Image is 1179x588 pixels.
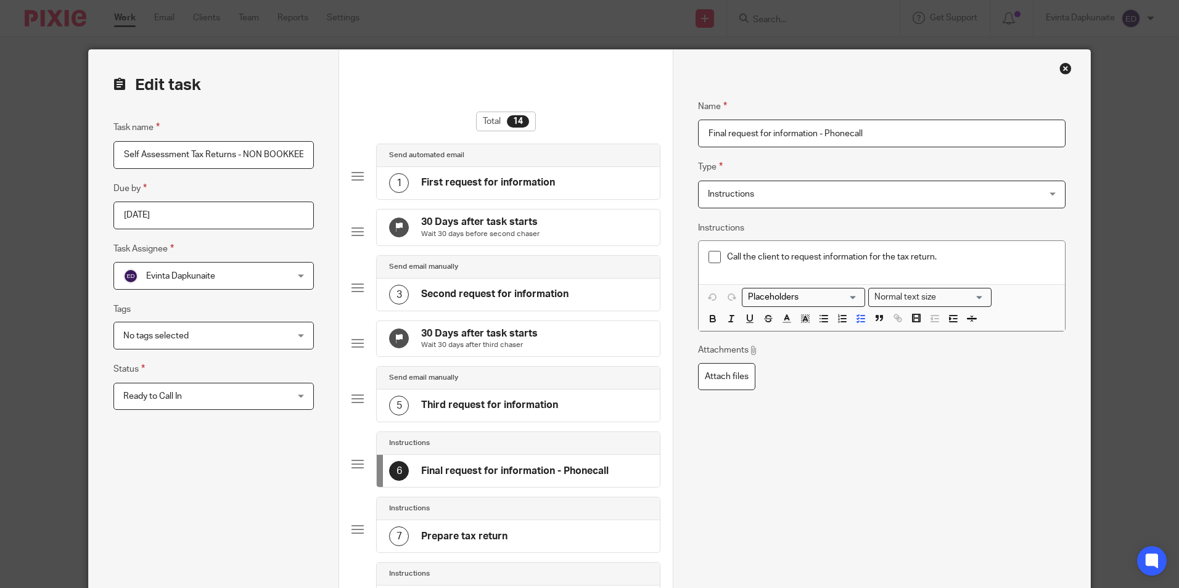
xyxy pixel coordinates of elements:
[113,202,314,229] input: Pick a date
[113,181,147,195] label: Due by
[389,396,409,415] div: 5
[742,288,865,307] div: Search for option
[421,176,555,189] h4: First request for information
[113,75,314,96] h2: Edit task
[421,327,538,340] h4: 30 Days after task starts
[1059,62,1072,75] div: Close this dialog window
[476,112,536,131] div: Total
[742,288,865,307] div: Placeholders
[708,190,754,198] span: Instructions
[146,272,215,280] span: Evinta Dapkunaite
[389,262,458,272] h4: Send email manually
[698,222,744,234] label: Instructions
[389,438,430,448] h4: Instructions
[389,569,430,579] h4: Instructions
[389,373,458,383] h4: Send email manually
[868,288,992,307] div: Text styles
[698,99,727,113] label: Name
[421,399,558,412] h4: Third request for information
[744,291,858,304] input: Search for option
[507,115,529,128] div: 14
[940,291,984,304] input: Search for option
[421,288,569,301] h4: Second request for information
[389,504,430,513] h4: Instructions
[113,303,131,316] label: Tags
[113,242,174,256] label: Task Assignee
[421,465,609,478] h4: Final request for information - Phonecall
[113,362,145,376] label: Status
[389,150,464,160] h4: Send automated email
[123,332,189,340] span: No tags selected
[123,392,182,401] span: Ready to Call In
[389,285,409,304] div: 3
[421,340,538,350] p: Wait 30 days after third chaser
[421,229,540,239] p: Wait 30 days before second chaser
[421,216,540,229] h4: 30 Days after task starts
[421,530,507,543] h4: Prepare tax return
[123,269,138,284] img: svg%3E
[113,120,160,134] label: Task name
[389,173,409,193] div: 1
[698,363,755,391] label: Attach files
[389,526,409,546] div: 7
[727,251,1054,263] p: Call the client to request information for the tax return.
[871,291,939,304] span: Normal text size
[389,461,409,481] div: 6
[698,344,758,356] p: Attachments
[698,160,723,174] label: Type
[868,288,992,307] div: Search for option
